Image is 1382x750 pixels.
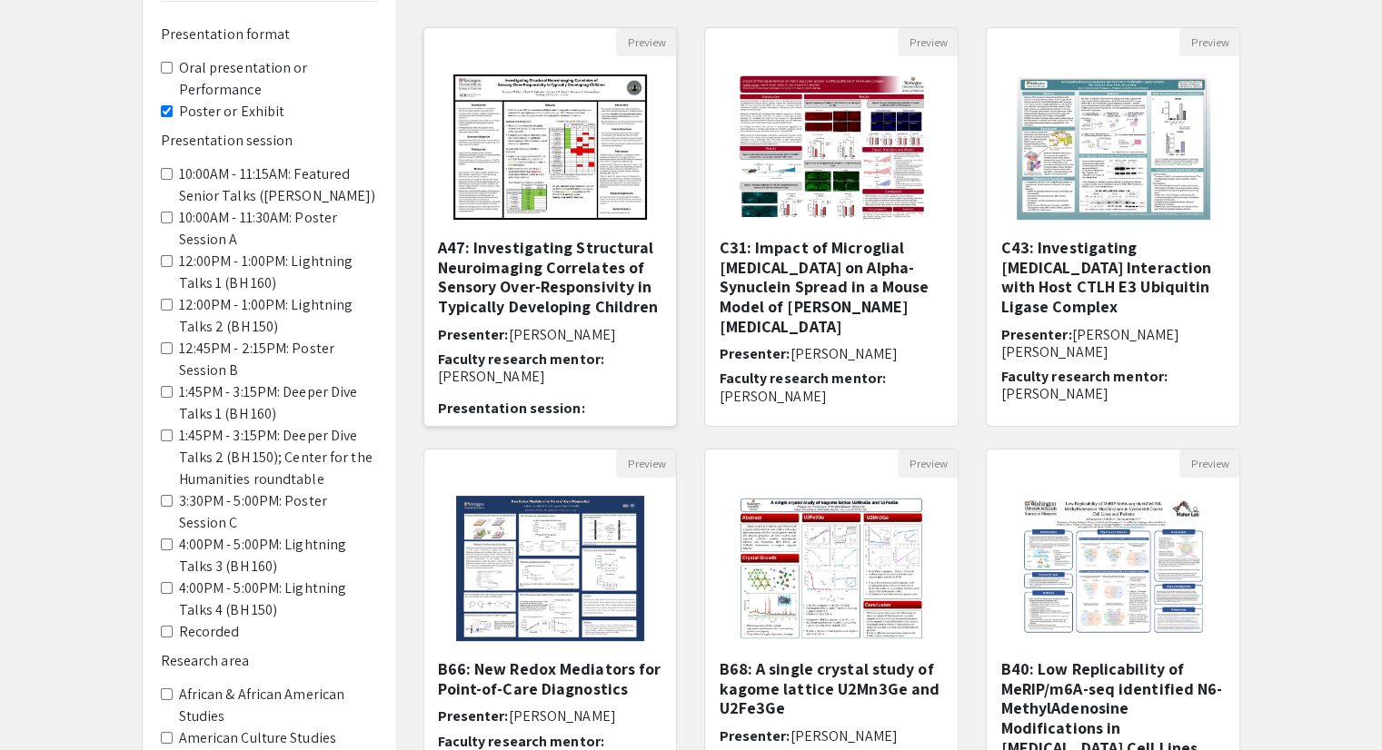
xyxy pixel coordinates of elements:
label: 4:00PM - 5:00PM: Lightning Talks 4 (BH 150) [179,577,377,621]
label: 3:30PM - 5:00PM: Poster Session C [179,490,377,534]
button: Preview [898,28,958,56]
label: 10:00AM - 11:15AM: Featured Senior Talks ([PERSON_NAME]) [179,163,377,207]
div: Open Presentation <p>C31: Impact of Microglial Ablation on Alpha-Synuclein Spread in a Mouse Mode... [704,27,959,427]
h6: Presenter: [438,707,663,725]
label: 12:45PM - 2:15PM: Poster Session B [179,338,377,381]
button: Preview [1179,28,1239,56]
h6: Research area [161,652,377,669]
button: Preview [616,28,676,56]
h6: Presenter: [719,345,944,362]
label: 10:00AM - 11:30AM: Poster Session A [179,207,377,251]
h5: B66: New Redox Mediators for Point-of-Care Diagnostics [438,659,663,698]
button: Preview [898,449,958,478]
img: <p>C31: Impact of Microglial Ablation on Alpha-Synuclein Spread in a Mouse Model of Parkinson's D... [720,56,944,238]
label: 12:00PM - 1:00PM: Lightning Talks 1 (BH 160) [179,251,377,294]
span: [PERSON_NAME] [509,706,616,725]
div: Open Presentation <p>C43: Investigating Rotavirus Interaction with Host CTLH E3 Ubiquitin Ligase ... [986,27,1240,427]
h6: Presenter: [719,727,944,745]
div: Open Presentation <p>A47: Investigating Structural Neuroimaging Correlates of Sensory Over-Respon... [423,27,678,427]
span: Faculty research mentor: [438,350,604,369]
span: Faculty research mentor: [719,369,885,388]
span: Presentation session: [438,399,585,418]
img: <p class="ql-align-center"><strong>B68: A single crystal study of kagome lattice U2Mn3Ge and U2Fe... [720,478,944,659]
span: Faculty research mentor: [1000,367,1167,386]
label: Oral presentation or Performance [179,57,377,101]
span: [PERSON_NAME] [790,726,897,745]
h5: C31: Impact of Microglial [MEDICAL_DATA] on Alpha-Synuclein Spread in a Mouse Model of [PERSON_NA... [719,238,944,336]
label: African & African American Studies [179,684,377,727]
img: <p>B66: New Redox Mediators for Point-of-Care Diagnostics</p> [438,478,662,659]
label: 4:00PM - 5:00PM: Lightning Talks 3 (BH 160) [179,534,377,577]
h5: A47: Investigating Structural Neuroimaging Correlates of Sensory Over-Responsivity in Typically D... [438,238,663,316]
span: [PERSON_NAME] [509,325,616,344]
label: American Culture Studies [179,727,336,749]
img: <p>C43: Investigating Rotavirus Interaction with Host CTLH E3 Ubiquitin Ligase Complex</p> [999,56,1228,238]
h6: Presenter: [1000,326,1226,360]
button: Preview [616,449,676,478]
p: [PERSON_NAME] [1000,385,1226,402]
h6: Presentation session [161,132,377,149]
h6: Presentation format [161,25,377,43]
h6: Presenter: [438,326,663,343]
button: Preview [1179,449,1239,478]
h5: C43: Investigating [MEDICAL_DATA] Interaction with Host CTLH E3 Ubiquitin Ligase Complex [1000,238,1226,316]
img: <p>A47: Investigating Structural Neuroimaging Correlates of Sensory Over-Responsivity in Typicall... [435,56,665,238]
label: Poster or Exhibit [179,101,285,123]
h5: B68: A single crystal study of kagome lattice U2Mn3Ge and U2Fe3Ge [719,659,944,718]
label: 1:45PM - 3:15PM: Deeper Dive Talks 1 (BH 160) [179,381,377,425]
label: 12:00PM - 1:00PM: Lightning Talks 2 (BH 150) [179,294,377,338]
img: <p class="ql-align-center">B40: Low Replicability of MeRIP/m6A-seq identified N6-MethylAdenosine ... [1001,478,1226,659]
span: [PERSON_NAME] [790,344,897,363]
label: 1:45PM - 3:15PM: Deeper Dive Talks 2 (BH 150); Center for the Humanities roundtable [179,425,377,490]
p: [PERSON_NAME] [438,368,663,385]
p: [PERSON_NAME] [719,388,944,405]
label: Recorded [179,621,240,643]
span: [PERSON_NAME] [PERSON_NAME] [1000,325,1178,361]
iframe: Chat [14,668,77,736]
